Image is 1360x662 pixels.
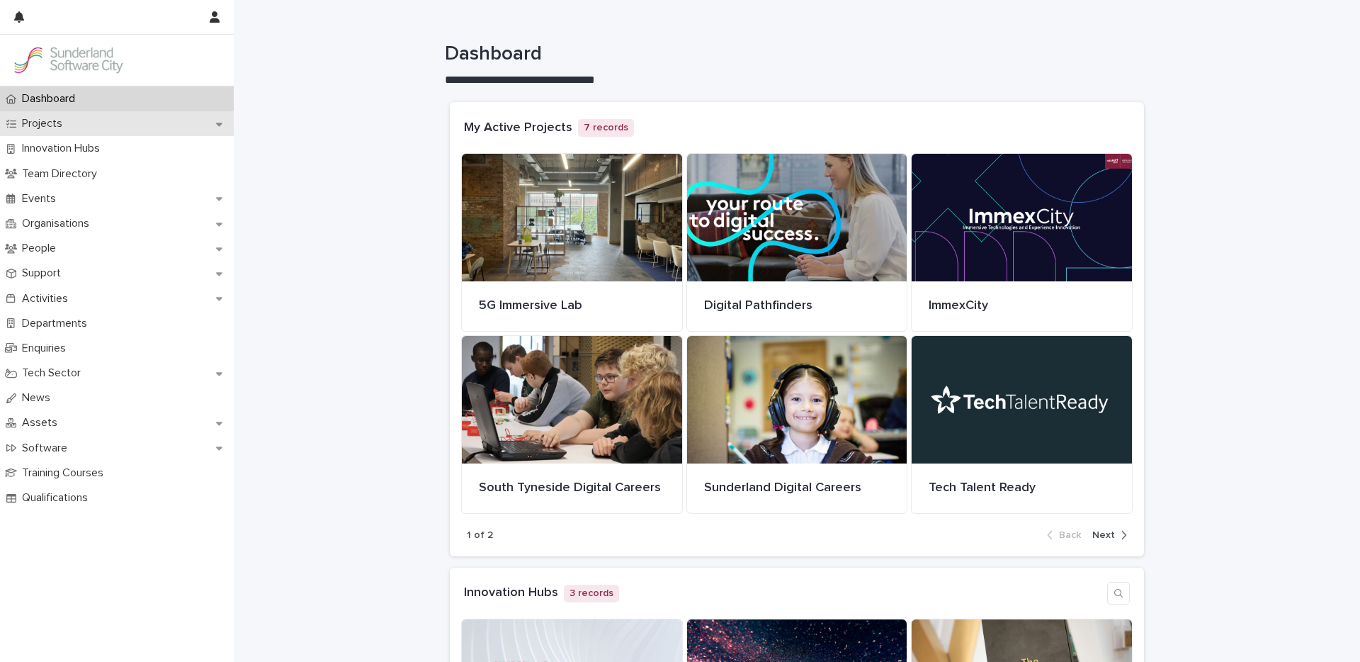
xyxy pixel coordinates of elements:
a: Tech Talent Ready [911,335,1133,514]
p: Enquiries [16,342,77,355]
img: Kay6KQejSz2FjblR6DWv [11,46,125,74]
p: Activities [16,292,79,305]
p: Assets [16,416,69,430]
span: Next [1092,530,1115,540]
a: ImmexCity [911,153,1133,332]
p: Innovation Hubs [16,142,111,155]
p: Sunderland Digital Careers [704,481,890,496]
a: 5G Immersive Lab [461,153,683,332]
button: Next [1087,529,1127,542]
p: News [16,391,62,405]
h1: Dashboard [445,43,1139,67]
p: Qualifications [16,491,99,505]
p: South Tyneside Digital Careers [479,481,665,496]
p: Dashboard [16,92,86,106]
p: Support [16,267,72,280]
a: Digital Pathfinders [686,153,908,332]
p: Team Directory [16,167,108,181]
span: Back [1059,530,1081,540]
p: Training Courses [16,466,115,480]
p: 3 records [564,585,619,602]
a: South Tyneside Digital Careers [461,335,683,514]
p: People [16,242,67,255]
p: 7 records [578,119,634,137]
p: Events [16,192,67,206]
p: Digital Pathfinders [704,298,890,314]
button: Back [1047,529,1087,542]
a: Innovation Hubs [464,586,558,599]
p: Organisations [16,217,101,230]
p: Software [16,442,79,455]
p: Tech Sector [16,366,92,380]
p: 5G Immersive Lab [479,298,665,314]
p: ImmexCity [929,298,1115,314]
p: 1 of 2 [467,529,493,542]
p: Projects [16,117,74,130]
p: Tech Talent Ready [929,481,1115,496]
a: Sunderland Digital Careers [686,335,908,514]
p: Departments [16,317,98,330]
a: My Active Projects [464,121,572,134]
